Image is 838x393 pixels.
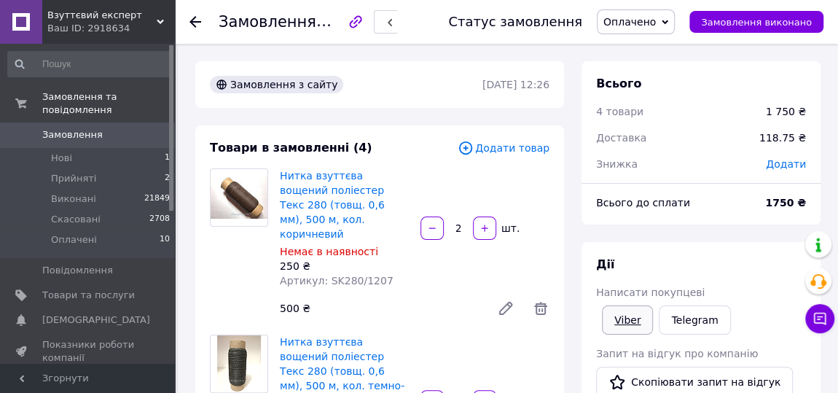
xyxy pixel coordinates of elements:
a: Редагувати [491,294,520,323]
span: Замовлення [219,13,316,31]
div: Ваш ID: 2918634 [47,22,175,35]
span: Замовлення та повідомлення [42,90,175,117]
span: Товари в замовленні (4) [210,141,372,155]
span: Додати [766,158,806,170]
span: Всього [596,77,641,90]
span: 2708 [149,213,170,226]
span: Оплачені [51,233,97,246]
div: Замовлення з сайту [210,76,343,93]
time: [DATE] 12:26 [482,79,549,90]
div: 118.75 ₴ [751,122,815,154]
span: Артикул: SK280/1207 [280,275,393,287]
span: Прийняті [51,172,96,185]
span: Знижка [596,158,638,170]
div: 250 ₴ [280,259,409,273]
span: Немає в наявності [280,246,378,257]
img: Нитка взуттєва вощений поліестер Текс 280 (товщ. 0,6 мм), 500 м, кол. коричневий [211,176,267,219]
span: Замовлення [42,128,103,141]
div: 500 ₴ [274,298,485,319]
span: [DEMOGRAPHIC_DATA] [42,314,150,327]
input: Пошук [7,51,171,77]
span: Товари та послуги [42,289,135,302]
div: шт. [498,221,521,236]
div: 1 750 ₴ [766,104,806,119]
span: Нові [51,152,72,165]
span: Скасовані [51,213,101,226]
a: Нитка взуттєва вощений поліестер Текс 280 (товщ. 0,6 мм), 500 м, кол. коричневий [280,170,385,240]
a: Telegram [659,306,730,335]
span: Повідомлення [42,264,113,277]
b: 1750 ₴ [765,197,806,209]
button: Чат з покупцем [805,304,834,333]
div: Статус замовлення [448,15,582,29]
span: Взуттєвий експерт [47,9,157,22]
span: 2 [165,172,170,185]
span: Доставка [596,132,646,144]
img: Нитка взуттєва вощений поліестер Текс 280 (товщ. 0,6 мм), 500 м, кол. темно-сірий [217,335,260,392]
span: Виконані [51,192,96,206]
span: Показники роботи компанії [42,338,135,365]
span: Видалити [532,300,549,317]
span: Дії [596,257,614,271]
span: 1 [165,152,170,165]
span: Додати товар [458,140,549,156]
span: Оплачено [603,16,656,28]
span: 4 товари [596,106,643,117]
button: Замовлення виконано [689,11,823,33]
span: 21849 [144,192,170,206]
span: Всього до сплати [596,197,690,209]
span: 10 [160,233,170,246]
a: Viber [602,306,653,335]
span: Замовлення виконано [701,17,812,28]
span: Написати покупцеві [596,287,705,298]
span: Запит на відгук про компанію [596,348,758,359]
div: Повернутися назад [189,15,201,29]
